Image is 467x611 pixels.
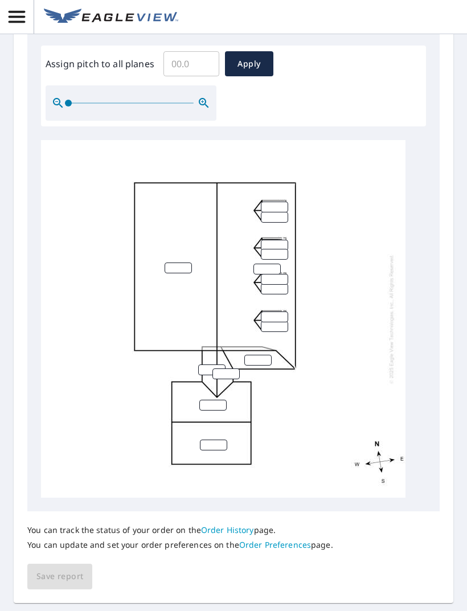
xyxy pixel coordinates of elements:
[27,525,333,535] p: You can track the status of your order on the page.
[201,524,254,535] a: Order History
[46,57,154,71] label: Assign pitch to all planes
[225,51,273,76] button: Apply
[27,540,333,550] p: You can update and set your order preferences on the page.
[163,48,219,80] input: 00.0
[44,9,178,26] img: EV Logo
[239,539,311,550] a: Order Preferences
[234,57,264,71] span: Apply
